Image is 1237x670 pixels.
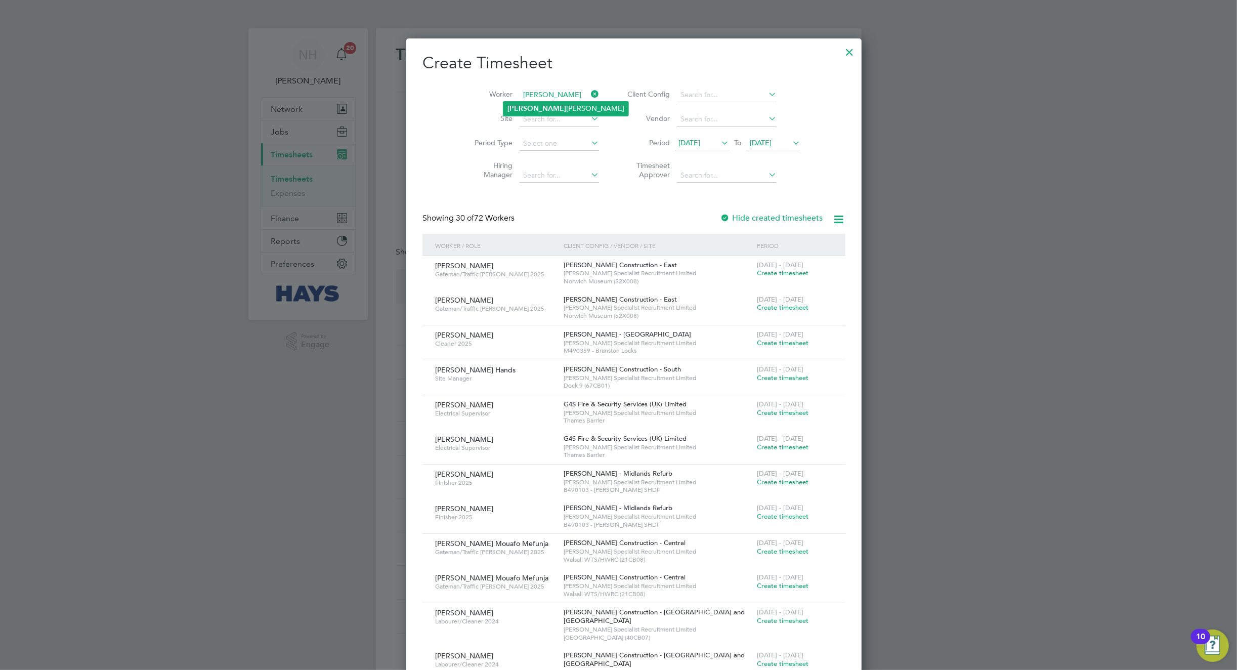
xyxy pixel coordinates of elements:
span: Thames Barrier [564,451,752,459]
span: [DATE] [678,138,700,147]
div: Showing [422,213,517,224]
span: [PERSON_NAME] [435,400,493,409]
span: [PERSON_NAME] Hands [435,365,516,374]
label: Site [467,114,513,123]
div: Worker / Role [433,234,562,257]
span: Create timesheet [757,339,808,347]
span: Site Manager [435,374,557,383]
input: Select one [520,137,599,151]
span: [PERSON_NAME] Specialist Recruitment Limited [564,443,752,451]
span: Labourer/Cleaner 2024 [435,617,557,625]
span: G4S Fire & Security Services (UK) Limited [564,400,687,408]
span: [PERSON_NAME] Specialist Recruitment Limited [564,513,752,521]
label: Worker [467,90,513,99]
span: [PERSON_NAME] [435,608,493,617]
input: Search for... [677,112,777,127]
span: B490103 - [PERSON_NAME] SHDF [564,521,752,529]
input: Search for... [677,169,777,183]
span: [DATE] [750,138,772,147]
span: [PERSON_NAME] - Midlands Refurb [564,469,672,478]
span: [DATE] - [DATE] [757,261,803,269]
span: Cleaner 2025 [435,340,557,348]
span: [PERSON_NAME] Mouafo Mefunja [435,539,548,548]
span: [PERSON_NAME] Specialist Recruitment Limited [564,374,752,382]
span: [PERSON_NAME] Specialist Recruitment Limited [564,625,752,634]
span: Create timesheet [757,512,808,521]
span: [DATE] - [DATE] [757,538,803,547]
span: [PERSON_NAME] [435,296,493,305]
span: [PERSON_NAME] Construction - [GEOGRAPHIC_DATA] and [GEOGRAPHIC_DATA] [564,608,745,625]
span: Gateman/Traffic [PERSON_NAME] 2025 [435,548,557,556]
span: [DATE] - [DATE] [757,608,803,616]
span: [PERSON_NAME] Construction - East [564,261,677,269]
span: [GEOGRAPHIC_DATA] (40CB07) [564,634,752,642]
span: [PERSON_NAME] [435,330,493,340]
span: To [731,136,744,149]
span: [DATE] - [DATE] [757,573,803,581]
span: Finisher 2025 [435,513,557,521]
span: [PERSON_NAME] - [GEOGRAPHIC_DATA] [564,330,691,339]
span: Create timesheet [757,303,808,312]
span: G4S Fire & Security Services (UK) Limited [564,434,687,443]
span: Gateman/Traffic [PERSON_NAME] 2025 [435,582,557,591]
label: Period [624,138,670,147]
span: [PERSON_NAME] Construction - [GEOGRAPHIC_DATA] and [GEOGRAPHIC_DATA] [564,651,745,668]
span: [PERSON_NAME] [435,470,493,479]
span: Gateman/Traffic [PERSON_NAME] 2025 [435,270,557,278]
span: [PERSON_NAME] Construction - Central [564,573,686,581]
span: 72 Workers [456,213,515,223]
button: Open Resource Center, 10 new notifications [1197,630,1229,662]
label: Hide created timesheets [720,213,823,223]
b: [PERSON_NAME] [507,104,566,113]
span: Create timesheet [757,616,808,625]
span: Labourer/Cleaner 2024 [435,660,557,668]
span: [DATE] - [DATE] [757,400,803,408]
span: Create timesheet [757,443,808,451]
span: Walsall WTS/HWRC (21CB08) [564,590,752,598]
li: [PERSON_NAME] [503,102,628,115]
span: [PERSON_NAME] Specialist Recruitment Limited [564,478,752,486]
span: [DATE] - [DATE] [757,295,803,304]
span: Norwich Museum (52X008) [564,277,752,285]
span: [PERSON_NAME] Construction - South [564,365,681,373]
span: Create timesheet [757,659,808,668]
span: Create timesheet [757,373,808,382]
span: [PERSON_NAME] Construction - Central [564,538,686,547]
span: [PERSON_NAME] Specialist Recruitment Limited [564,339,752,347]
input: Search for... [677,88,777,102]
label: Period Type [467,138,513,147]
span: [PERSON_NAME] Specialist Recruitment Limited [564,269,752,277]
div: Client Config / Vendor / Site [561,234,754,257]
span: Electrical Supervisor [435,444,557,452]
span: [DATE] - [DATE] [757,651,803,659]
span: Create timesheet [757,478,808,486]
span: Create timesheet [757,408,808,417]
span: [DATE] - [DATE] [757,434,803,443]
h2: Create Timesheet [422,53,845,74]
label: Client Config [624,90,670,99]
span: [PERSON_NAME] Mouafo Mefunja [435,573,548,582]
span: [PERSON_NAME] Specialist Recruitment Limited [564,548,752,556]
span: [PERSON_NAME] - Midlands Refurb [564,504,672,512]
span: [PERSON_NAME] [435,504,493,513]
div: Period [754,234,835,257]
span: Finisher 2025 [435,479,557,487]
span: [PERSON_NAME] Construction - East [564,295,677,304]
input: Search for... [520,112,599,127]
label: Hiring Manager [467,161,513,179]
input: Search for... [520,88,599,102]
span: Walsall WTS/HWRC (21CB08) [564,556,752,564]
label: Timesheet Approver [624,161,670,179]
span: [PERSON_NAME] [435,261,493,270]
span: Create timesheet [757,547,808,556]
span: M490359 - Branston Locks [564,347,752,355]
span: B490103 - [PERSON_NAME] SHDF [564,486,752,494]
span: 30 of [456,213,474,223]
span: Dock 9 (67CB01) [564,382,752,390]
span: [DATE] - [DATE] [757,365,803,373]
span: [DATE] - [DATE] [757,504,803,512]
span: Electrical Supervisor [435,409,557,417]
label: Vendor [624,114,670,123]
input: Search for... [520,169,599,183]
span: [PERSON_NAME] Specialist Recruitment Limited [564,582,752,590]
